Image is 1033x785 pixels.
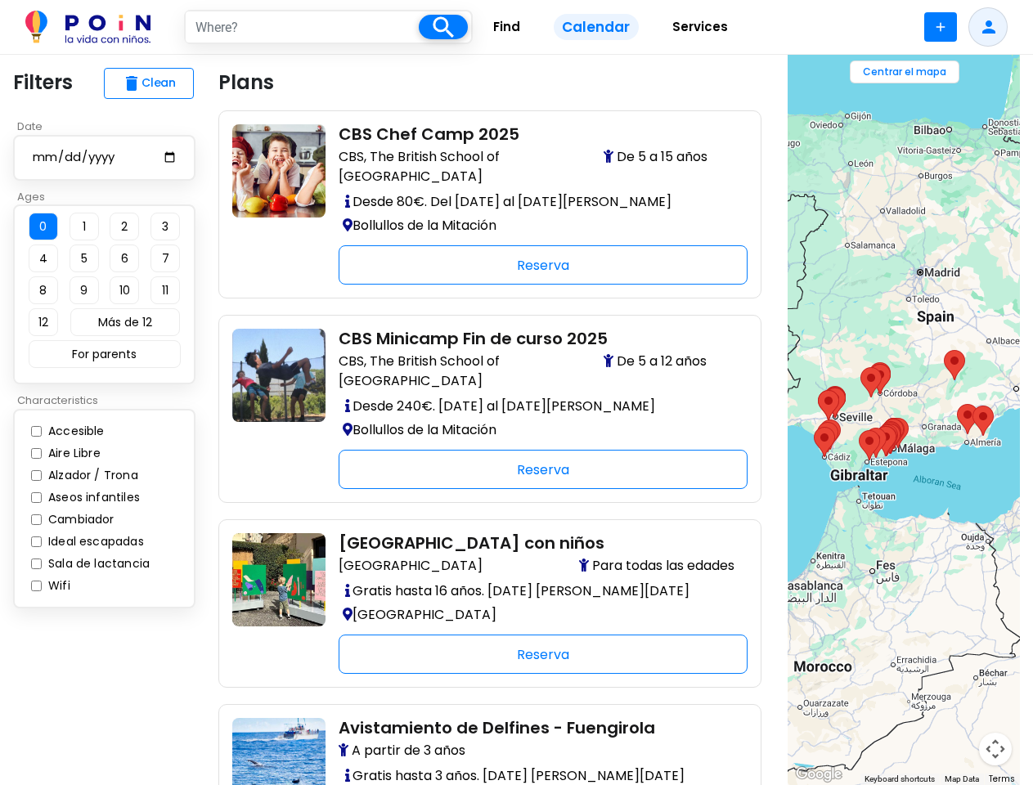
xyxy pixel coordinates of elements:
[554,14,638,41] span: Calendar
[944,350,965,380] div: Kayak por el embalse del Tranco
[850,61,959,83] button: Centrar el mapa
[339,124,734,144] h2: CBS Chef Camp 2025
[150,276,180,304] button: 11
[339,718,734,738] h2: Avistamiento de Delfines - Fuengirola
[604,352,734,391] span: De 5 a 12 años
[186,11,419,43] input: Where?
[13,189,205,205] p: Ages
[339,579,734,603] p: Gratis hasta 16 años. [DATE] [PERSON_NAME][DATE]
[541,7,651,47] a: Calendar
[972,406,994,436] div: Kayak + Snorkel en Cabo de Gata
[70,244,99,272] button: 5
[110,276,139,304] button: 10
[150,244,180,272] button: 7
[869,364,891,394] div: Pasión y Duende del Caballo Andaluz - Córdoba
[44,555,150,572] label: Sala de lactancia
[880,422,901,452] div: Crocodile Park
[13,392,205,409] p: Characteristics
[860,367,882,397] div: Entradas al Castillo de Almodóvar del Río
[429,13,458,42] i: search
[579,556,734,576] span: Para todas las edades
[110,244,139,272] button: 6
[25,11,150,43] img: POiN
[29,276,58,304] button: 8
[875,426,896,456] div: Entradas a Bioparc Acuario Fuengirola
[945,774,979,785] button: Map Data
[150,213,180,240] button: 3
[792,764,846,785] a: Open this area in Google Maps (opens a new window)
[339,352,601,391] span: CBS, The British School of [GEOGRAPHIC_DATA]
[339,190,734,213] p: Desde 80€. Del [DATE] al [DATE][PERSON_NAME]
[44,467,138,484] label: Alzador / Trona
[880,421,901,451] div: Espectáculo ecuestre en El Ranchito
[29,213,58,240] button: 0
[44,445,101,462] label: Aire Libre
[824,387,846,417] div: Tour por el Museo de Bellas Artes de Sevilla
[70,213,99,240] button: 1
[339,147,601,186] span: CBS, The British School of [GEOGRAPHIC_DATA]
[29,340,181,368] button: For parents
[883,418,905,448] div: Entradas Museo de la Imaginación Málaga
[13,68,73,97] p: Filters
[604,147,734,186] span: De 5 a 15 años
[339,741,469,760] span: A partir de 3 años
[70,308,180,336] button: Más de 12
[339,394,734,418] p: Desde 240€. [DATE] al [DATE][PERSON_NAME]
[957,404,978,434] div: Entradas a Oasys MiniHollywood
[989,773,1015,785] a: Terms (opens in new tab)
[122,74,141,93] span: delete
[339,450,748,489] div: Reserva
[877,424,898,455] div: Entradas al Mariposario de Benalmádena
[824,386,846,416] div: Entradas a Isla Mágica
[44,423,105,440] label: Accesible
[29,244,58,272] button: 4
[883,419,904,449] div: Entradas a Museo Automovilístico y de la Moda
[339,556,483,576] span: [GEOGRAPHIC_DATA]
[232,124,748,285] a: campamentos-planes-sevilla-cbs-chef-camp CBS Chef Camp 2025 CBS, The British School of [GEOGRAPHI...
[339,329,734,348] h2: CBS Minicamp Fin de curso 2025
[859,430,880,460] div: Entradas a Selwo Aventura
[13,119,205,135] p: Date
[869,362,891,392] div: Senderismo por Las Ermitas
[339,635,748,674] div: Reserva
[652,7,748,47] a: Services
[486,14,528,40] span: Find
[665,14,735,40] span: Services
[339,245,748,285] div: Reserva
[339,533,734,553] h2: [GEOGRAPHIC_DATA] con niños
[104,68,194,99] button: deleteClean
[232,533,748,674] a: con-ninos-museo-picasso-malaga [GEOGRAPHIC_DATA] con niños [GEOGRAPHIC_DATA] Para todas las edade...
[792,764,846,785] img: Google
[339,213,734,237] p: Bollullos de la Mitación
[70,276,99,304] button: 9
[44,511,115,528] label: Cambiador
[232,329,748,489] a: campamentos-planes-sevilla-cbs-minicamp-fin-de-curso CBS Minicamp Fin de curso 2025 CBS, The Brit...
[887,418,909,448] div: Entradas a La Cueva del Tesoro
[473,7,541,47] a: Find
[44,577,70,594] label: Wifi
[44,533,144,550] label: Ideal escapadas
[818,390,839,420] div: CBS Minicamp Fin de curso 2025
[817,422,838,452] div: Entradas a Aqualand Bahía de Cádiz
[29,308,58,336] button: 12
[979,733,1012,765] button: Map camera controls
[218,68,274,97] p: Plans
[820,419,841,450] div: "Cómo Bailan los Caballos Andaluces"
[232,533,326,626] img: con-ninos-museo-picasso-malaga
[865,774,935,785] button: Keyboard shortcuts
[865,428,887,458] div: Tour en kayak por Marbella
[110,213,139,240] button: 2
[232,329,326,422] img: campamentos-planes-sevilla-cbs-minicamp-fin-de-curso
[232,124,326,218] img: campamentos-planes-sevilla-cbs-chef-camp
[879,424,901,454] div: Entradas a Selwo Marina
[339,418,734,442] p: Bollullos de la Mitación
[814,427,835,457] div: Autobús Turístico de Cádiz
[44,489,140,506] label: Aseos infantiles
[824,388,846,418] div: Entradas al Acuario de Sevilla
[339,603,734,626] p: [GEOGRAPHIC_DATA]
